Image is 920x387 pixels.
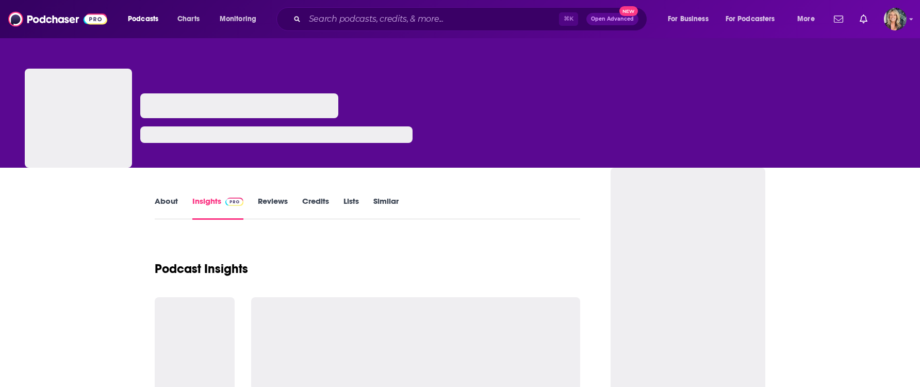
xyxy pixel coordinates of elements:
[373,196,399,220] a: Similar
[343,196,359,220] a: Lists
[830,10,847,28] a: Show notifications dropdown
[128,12,158,26] span: Podcasts
[192,196,243,220] a: InsightsPodchaser Pro
[591,17,634,22] span: Open Advanced
[586,13,638,25] button: Open AdvancedNew
[719,11,790,27] button: open menu
[884,8,907,30] img: User Profile
[884,8,907,30] span: Logged in as lisa.beech
[8,9,107,29] img: Podchaser - Follow, Share and Rate Podcasts
[212,11,270,27] button: open menu
[155,261,248,277] h1: Podcast Insights
[726,12,775,26] span: For Podcasters
[302,196,329,220] a: Credits
[177,12,200,26] span: Charts
[305,11,559,27] input: Search podcasts, credits, & more...
[121,11,172,27] button: open menu
[856,10,872,28] a: Show notifications dropdown
[286,7,657,31] div: Search podcasts, credits, & more...
[668,12,709,26] span: For Business
[884,8,907,30] button: Show profile menu
[220,12,256,26] span: Monitoring
[155,196,178,220] a: About
[225,198,243,206] img: Podchaser Pro
[559,12,578,26] span: ⌘ K
[797,12,815,26] span: More
[171,11,206,27] a: Charts
[619,6,638,16] span: New
[790,11,828,27] button: open menu
[258,196,288,220] a: Reviews
[661,11,721,27] button: open menu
